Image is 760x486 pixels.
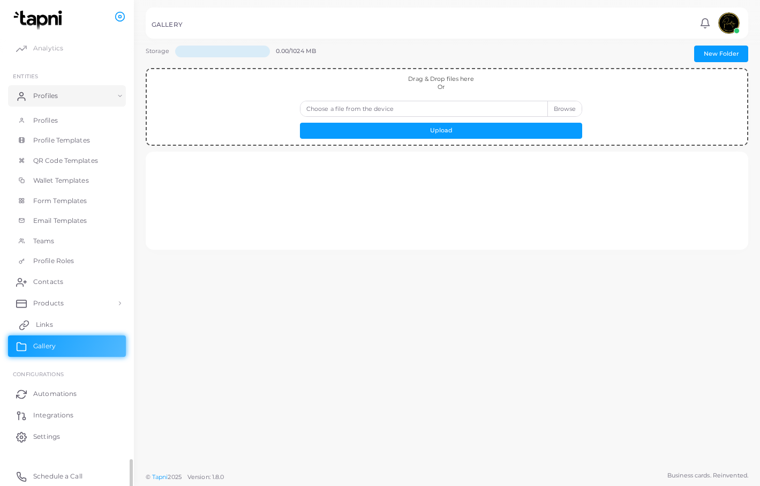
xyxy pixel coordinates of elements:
[187,473,224,481] span: Version: 1.8.0
[8,110,126,131] a: Profiles
[300,75,583,84] div: Drag & Drop files here
[33,256,74,266] span: Profile Roles
[36,320,53,330] span: Links
[146,473,224,482] span: ©
[33,236,55,246] span: Teams
[8,426,126,447] a: Settings
[33,410,73,420] span: Integrations
[8,251,126,271] a: Profile Roles
[8,170,126,191] a: Wallet Templates
[33,277,63,287] span: Contacts
[33,43,63,53] span: Analytics
[33,91,58,101] span: Profiles
[33,432,60,442] span: Settings
[146,46,169,68] div: Storage
[8,191,126,211] a: Form Templates
[33,196,87,206] span: Form Templates
[33,176,89,185] span: Wallet Templates
[8,335,126,357] a: Gallery
[667,471,748,480] span: Business cards. Reinvented.
[300,83,583,92] div: Or
[33,389,77,399] span: Automations
[152,473,168,481] a: Tapni
[694,46,748,62] button: New Folder
[715,12,742,34] a: avatar
[276,46,333,68] div: 0.00/1024 MB
[33,472,82,481] span: Schedule a Call
[8,130,126,151] a: Profile Templates
[33,216,87,226] span: Email Templates
[13,73,38,79] span: ENTITIES
[300,123,583,139] button: Upload
[8,383,126,405] a: Automations
[33,298,64,308] span: Products
[10,10,69,30] img: logo
[8,231,126,251] a: Teams
[8,314,126,335] a: Links
[13,371,64,377] span: Configurations
[33,341,56,351] span: Gallery
[168,473,181,482] span: 2025
[152,21,183,28] h5: GALLERY
[8,405,126,426] a: Integrations
[8,271,126,293] a: Contacts
[8,211,126,231] a: Email Templates
[8,151,126,171] a: QR Code Templates
[8,38,126,59] a: Analytics
[8,293,126,314] a: Products
[718,12,740,34] img: avatar
[33,136,90,145] span: Profile Templates
[33,156,98,166] span: QR Code Templates
[8,85,126,107] a: Profiles
[33,116,58,125] span: Profiles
